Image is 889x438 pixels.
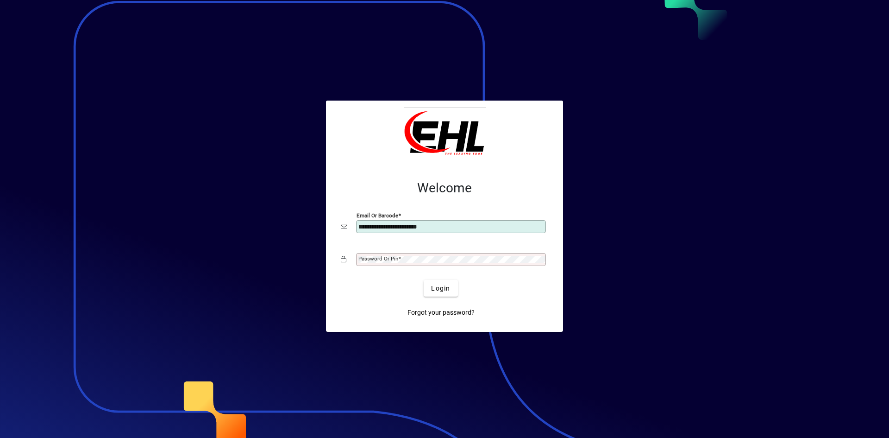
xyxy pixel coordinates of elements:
a: Forgot your password? [404,304,478,321]
span: Forgot your password? [407,308,475,317]
mat-label: Email or Barcode [357,212,398,219]
button: Login [424,280,457,297]
h2: Welcome [341,180,548,196]
span: Login [431,284,450,293]
mat-label: Password or Pin [358,255,398,262]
